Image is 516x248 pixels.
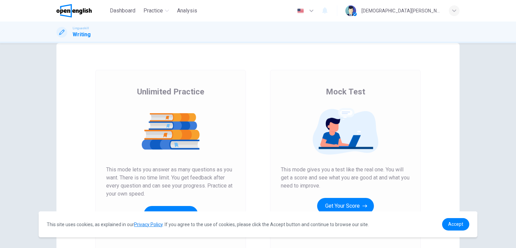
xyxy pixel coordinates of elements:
[141,5,172,17] button: Practice
[137,86,204,97] span: Unlimited Practice
[448,221,463,227] span: Accept
[442,218,469,231] a: dismiss cookie message
[73,26,89,31] span: Linguaskill
[47,222,369,227] span: This site uses cookies, as explained in our . If you agree to the use of cookies, please click th...
[296,8,305,13] img: en
[177,7,197,15] span: Analysis
[144,206,198,222] button: Start Practice
[143,7,163,15] span: Practice
[361,7,441,15] div: [DEMOGRAPHIC_DATA][PERSON_NAME]
[281,166,410,190] span: This mode gives you a test like the real one. You will get a score and see what you are good at a...
[56,4,92,17] img: OpenEnglish logo
[134,222,163,227] a: Privacy Policy
[345,5,356,16] img: Profile picture
[106,166,235,198] span: This mode lets you answer as many questions as you want. There is no time limit. You get feedback...
[56,4,107,17] a: OpenEnglish logo
[317,198,374,214] button: Get Your Score
[39,211,477,237] div: cookieconsent
[110,7,135,15] span: Dashboard
[326,86,365,97] span: Mock Test
[174,5,200,17] button: Analysis
[73,31,91,39] h1: Writing
[107,5,138,17] button: Dashboard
